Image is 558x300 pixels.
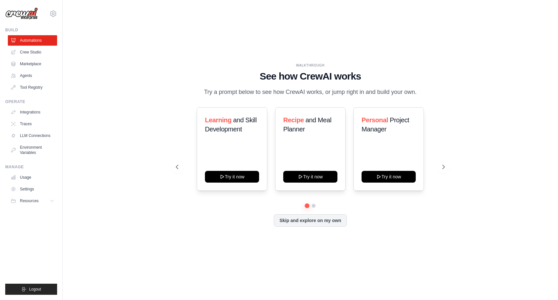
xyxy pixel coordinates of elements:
[8,107,57,117] a: Integrations
[283,116,304,124] span: Recipe
[5,7,38,20] img: Logo
[8,82,57,93] a: Tool Registry
[29,287,41,292] span: Logout
[362,171,416,183] button: Try it now
[362,116,409,133] span: Project Manager
[8,59,57,69] a: Marketplace
[5,27,57,33] div: Build
[8,142,57,158] a: Environment Variables
[205,116,256,133] span: and Skill Development
[362,116,388,124] span: Personal
[8,35,57,46] a: Automations
[283,116,331,133] span: and Meal Planner
[8,119,57,129] a: Traces
[5,284,57,295] button: Logout
[5,164,57,170] div: Manage
[8,196,57,206] button: Resources
[20,198,39,203] span: Resources
[274,214,347,227] button: Skip and explore on my own
[205,171,259,183] button: Try it now
[283,171,337,183] button: Try it now
[205,116,231,124] span: Learning
[5,99,57,104] div: Operate
[176,70,445,82] h1: See how CrewAI works
[8,172,57,183] a: Usage
[8,47,57,57] a: Crew Studio
[8,70,57,81] a: Agents
[8,130,57,141] a: LLM Connections
[201,87,420,97] p: Try a prompt below to see how CrewAI works, or jump right in and build your own.
[8,184,57,194] a: Settings
[176,63,445,68] div: WALKTHROUGH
